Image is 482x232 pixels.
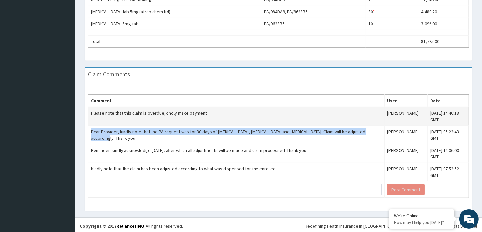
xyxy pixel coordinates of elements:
[385,95,428,107] th: User
[305,223,477,229] div: Redefining Heath Insurance in [GEOGRAPHIC_DATA] using Telemedicine and Data Science!
[88,126,385,144] td: Dear Provider, kindly note that the PA request was for 30 days of [MEDICAL_DATA], [MEDICAL_DATA] ...
[12,33,26,49] img: d_794563401_company_1708531726252_794563401
[261,18,366,30] td: PA/9623B5
[366,18,418,30] td: 10
[107,3,123,19] div: Minimize live chat window
[385,107,428,126] td: [PERSON_NAME]
[427,95,469,107] th: Date
[38,73,90,138] span: We're online!
[394,220,449,225] p: How may I help you today?
[261,6,366,18] td: PA/984DA9, PA/9623B5
[366,36,418,48] td: ------
[366,6,418,18] td: 30
[116,223,144,229] a: RelianceHMO
[88,163,385,181] td: Kindly note that the claim has been adjusted according to what was dispensed for the enrollee
[418,36,469,48] td: 81,795.00
[418,18,469,30] td: 3,096.00
[418,6,469,18] td: 4,480.20
[88,95,385,107] th: Comment
[88,18,261,30] td: [MEDICAL_DATA] 5mg tab
[427,163,469,181] td: [DATE] 07:52:52 GMT
[88,71,130,77] h3: Claim Comments
[385,163,428,181] td: [PERSON_NAME]
[385,126,428,144] td: [PERSON_NAME]
[427,126,469,144] td: [DATE] 05:22:43 GMT
[88,144,385,163] td: Reminder, kindly acknowledge [DATE], after which all adjustments will be made and claim processed...
[385,144,428,163] td: [PERSON_NAME]
[387,184,425,195] button: Post Comment
[427,144,469,163] td: [DATE] 14:06:00 GMT
[88,36,261,48] td: Total
[394,213,449,219] div: We're Online!
[88,6,261,18] td: [MEDICAL_DATA] tab 5mg (afrab chem ltd)
[88,107,385,126] td: Please note that this claim is overdue,kindly make payment
[34,36,110,45] div: Chat with us now
[427,107,469,126] td: [DATE] 14:40:18 GMT
[3,159,124,182] textarea: Type your message and hit 'Enter'
[80,223,146,229] strong: Copyright © 2017 .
